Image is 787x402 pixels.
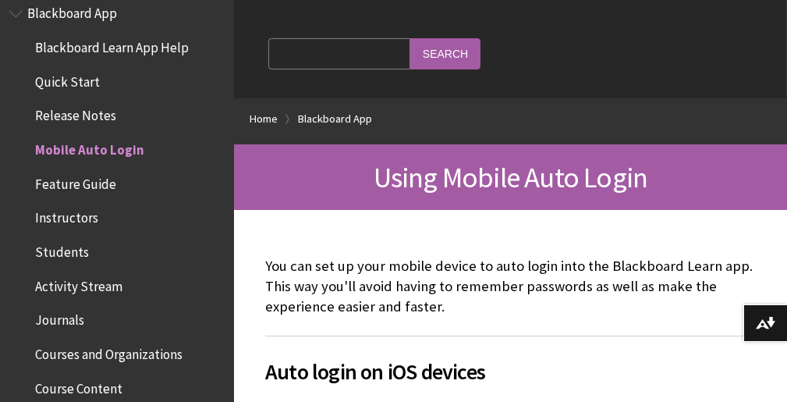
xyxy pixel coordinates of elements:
[35,171,116,192] span: Feature Guide
[35,308,84,329] span: Journals
[35,273,122,294] span: Activity Stream
[374,159,648,195] span: Using Mobile Auto Login
[250,109,278,129] a: Home
[35,137,144,158] span: Mobile Auto Login
[35,69,100,90] span: Quick Start
[410,38,480,69] input: Search
[35,375,122,397] span: Course Content
[265,256,756,318] p: You can set up your mobile device to auto login into the Blackboard Learn app. This way you'll av...
[35,341,183,362] span: Courses and Organizations
[27,1,117,22] span: Blackboard App
[298,109,372,129] a: Blackboard App
[35,103,116,124] span: Release Notes
[265,355,756,388] span: Auto login on iOS devices
[35,239,89,260] span: Students
[35,34,189,55] span: Blackboard Learn App Help
[35,205,98,226] span: Instructors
